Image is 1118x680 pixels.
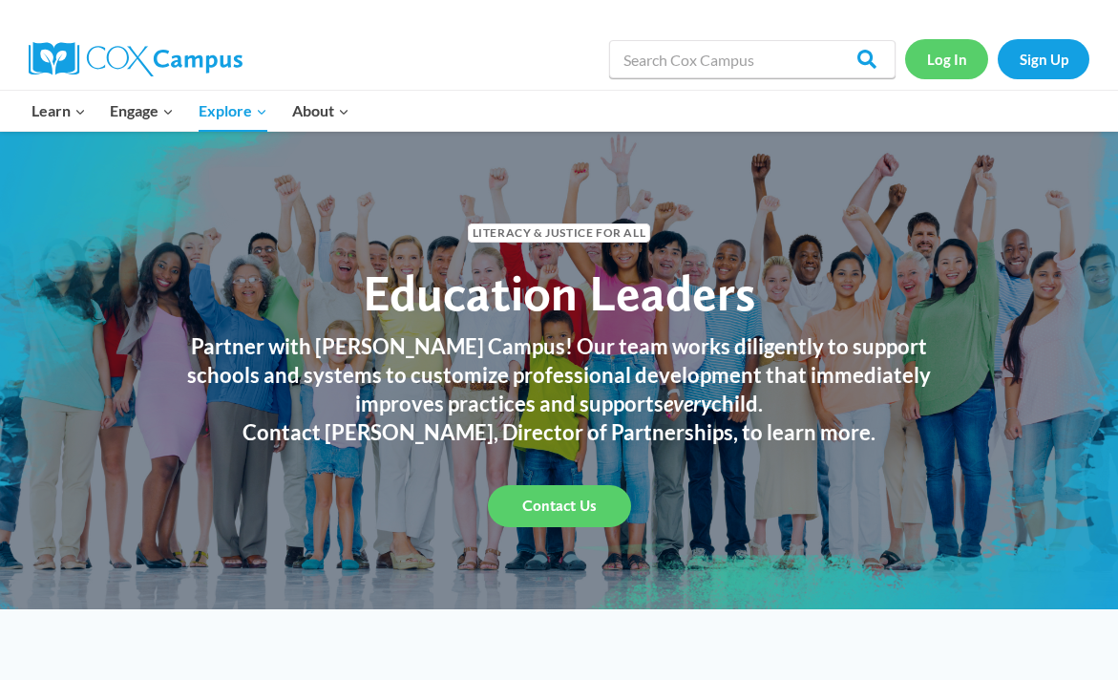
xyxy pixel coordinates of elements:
a: Log In [905,39,988,78]
button: Child menu of Explore [186,91,280,131]
button: Child menu of Engage [98,91,187,131]
button: Child menu of Learn [19,91,98,131]
span: Contact Us [522,497,597,515]
nav: Secondary Navigation [905,39,1089,78]
a: Contact Us [488,485,631,527]
span: Literacy & Justice for All [468,223,650,242]
em: every [664,391,711,416]
h3: Partner with [PERSON_NAME] Campus! Our team works diligently to support schools and systems to cu... [168,332,951,418]
input: Search Cox Campus [609,40,896,78]
button: Child menu of About [280,91,362,131]
img: Cox Campus [29,42,243,76]
nav: Primary Navigation [19,91,361,131]
span: Education Leaders [363,263,755,323]
h3: Contact [PERSON_NAME], Director of Partnerships, to learn more. [168,418,951,447]
a: Sign Up [998,39,1089,78]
